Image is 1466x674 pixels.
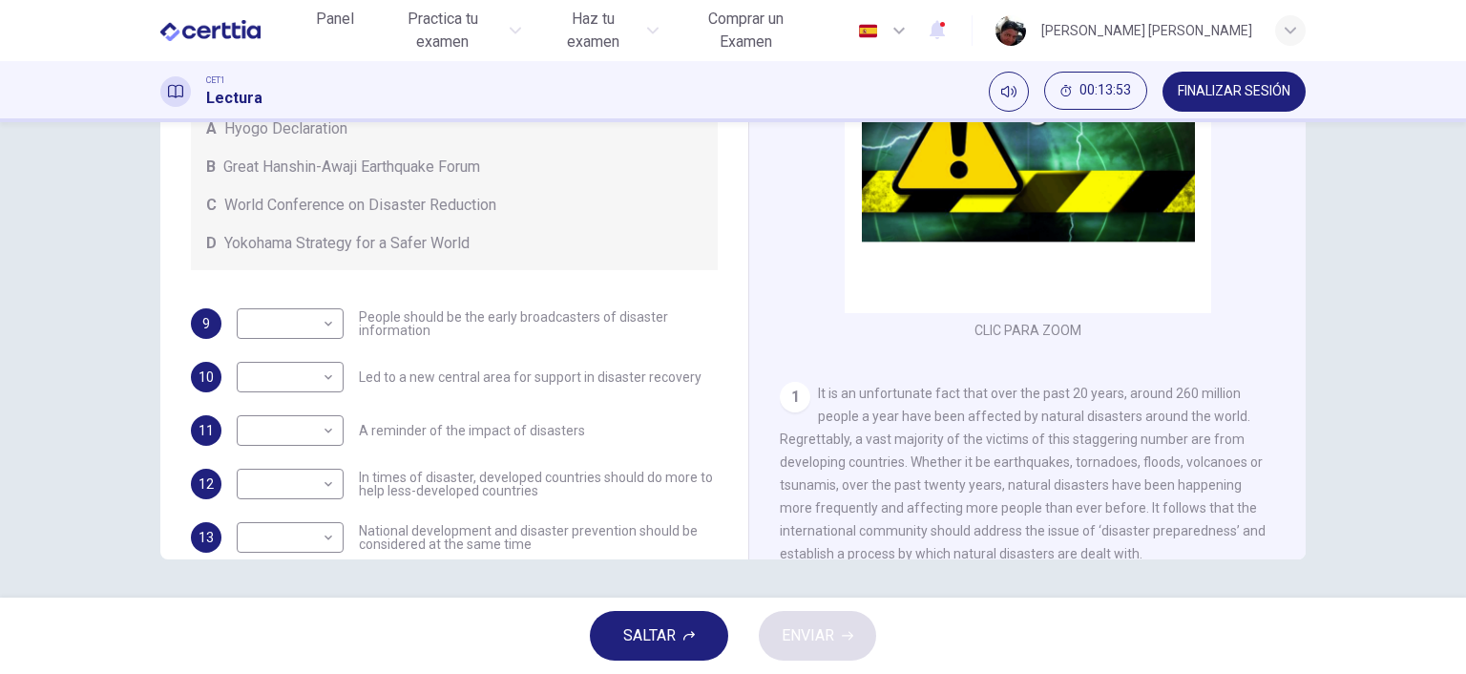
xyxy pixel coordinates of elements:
[206,156,216,179] span: B
[780,386,1266,561] span: It is an unfortunate fact that over the past 20 years, around 260 million people a year have been...
[381,8,505,53] span: Practica tu examen
[304,2,366,36] button: Panel
[206,117,217,140] span: A
[623,622,676,649] span: SALTAR
[202,317,210,330] span: 9
[681,8,810,53] span: Comprar un Examen
[223,156,480,179] span: Great Hanshin-Awaji Earthquake Forum
[1044,72,1147,112] div: Ocultar
[224,117,347,140] span: Hyogo Declaration
[674,2,818,59] button: Comprar un Examen
[160,11,261,50] img: CERTTIA logo
[199,424,214,437] span: 11
[995,15,1026,46] img: Profile picture
[316,8,354,31] span: Panel
[206,194,217,217] span: C
[1178,84,1290,99] span: FINALIZAR SESIÓN
[206,232,217,255] span: D
[359,310,718,337] span: People should be the early broadcasters of disaster information
[1044,72,1147,110] button: 00:13:53
[359,424,585,437] span: A reminder of the impact of disasters
[206,74,225,87] span: CET1
[304,2,366,59] a: Panel
[590,611,728,661] button: SALTAR
[359,524,718,551] span: National development and disaster prevention should be considered at the same time
[224,232,470,255] span: Yokohama Strategy for a Safer World
[199,477,214,491] span: 12
[856,24,880,38] img: es
[160,11,304,50] a: CERTTIA logo
[1162,72,1306,112] button: FINALIZAR SESIÓN
[1041,19,1252,42] div: [PERSON_NAME] [PERSON_NAME]
[1079,83,1131,98] span: 00:13:53
[359,471,718,497] span: In times of disaster, developed countries should do more to help less-developed countries
[989,72,1029,112] div: Silenciar
[373,2,530,59] button: Practica tu examen
[544,8,640,53] span: Haz tu examen
[224,194,496,217] span: World Conference on Disaster Reduction
[206,87,262,110] h1: Lectura
[359,370,702,384] span: Led to a new central area for support in disaster recovery
[199,370,214,384] span: 10
[199,531,214,544] span: 13
[780,382,810,412] div: 1
[536,2,665,59] button: Haz tu examen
